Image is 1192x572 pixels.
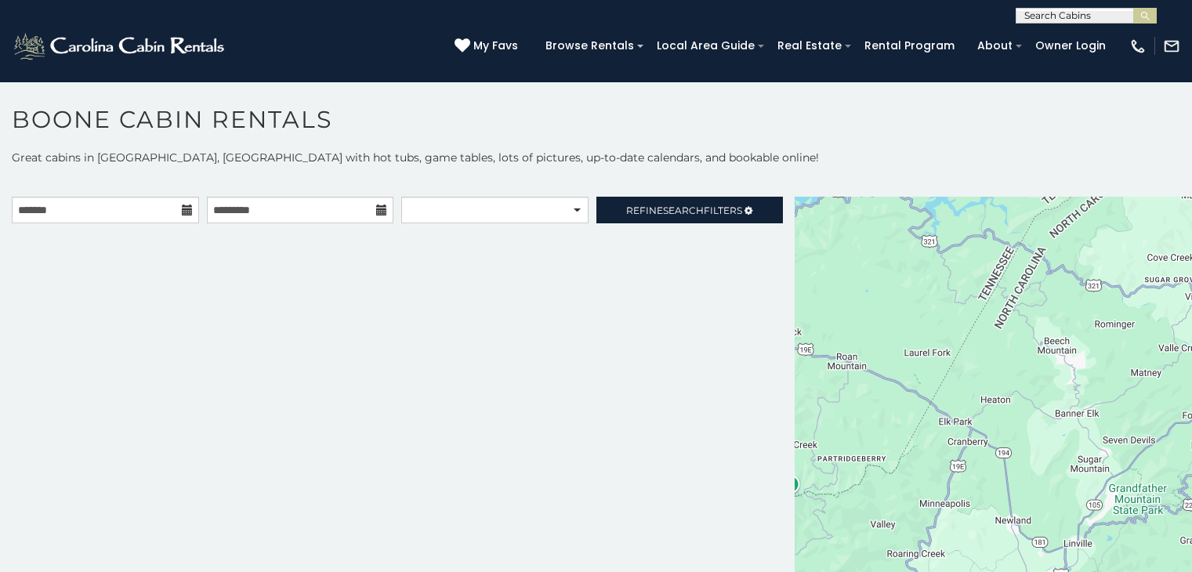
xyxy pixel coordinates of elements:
[1163,38,1180,55] img: mail-regular-white.png
[12,31,229,62] img: White-1-2.png
[473,38,518,54] span: My Favs
[649,34,763,58] a: Local Area Guide
[626,205,742,216] span: Refine Filters
[538,34,642,58] a: Browse Rentals
[596,197,784,223] a: RefineSearchFilters
[1027,34,1114,58] a: Owner Login
[969,34,1020,58] a: About
[455,38,522,55] a: My Favs
[1129,38,1147,55] img: phone-regular-white.png
[663,205,704,216] span: Search
[770,34,850,58] a: Real Estate
[857,34,962,58] a: Rental Program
